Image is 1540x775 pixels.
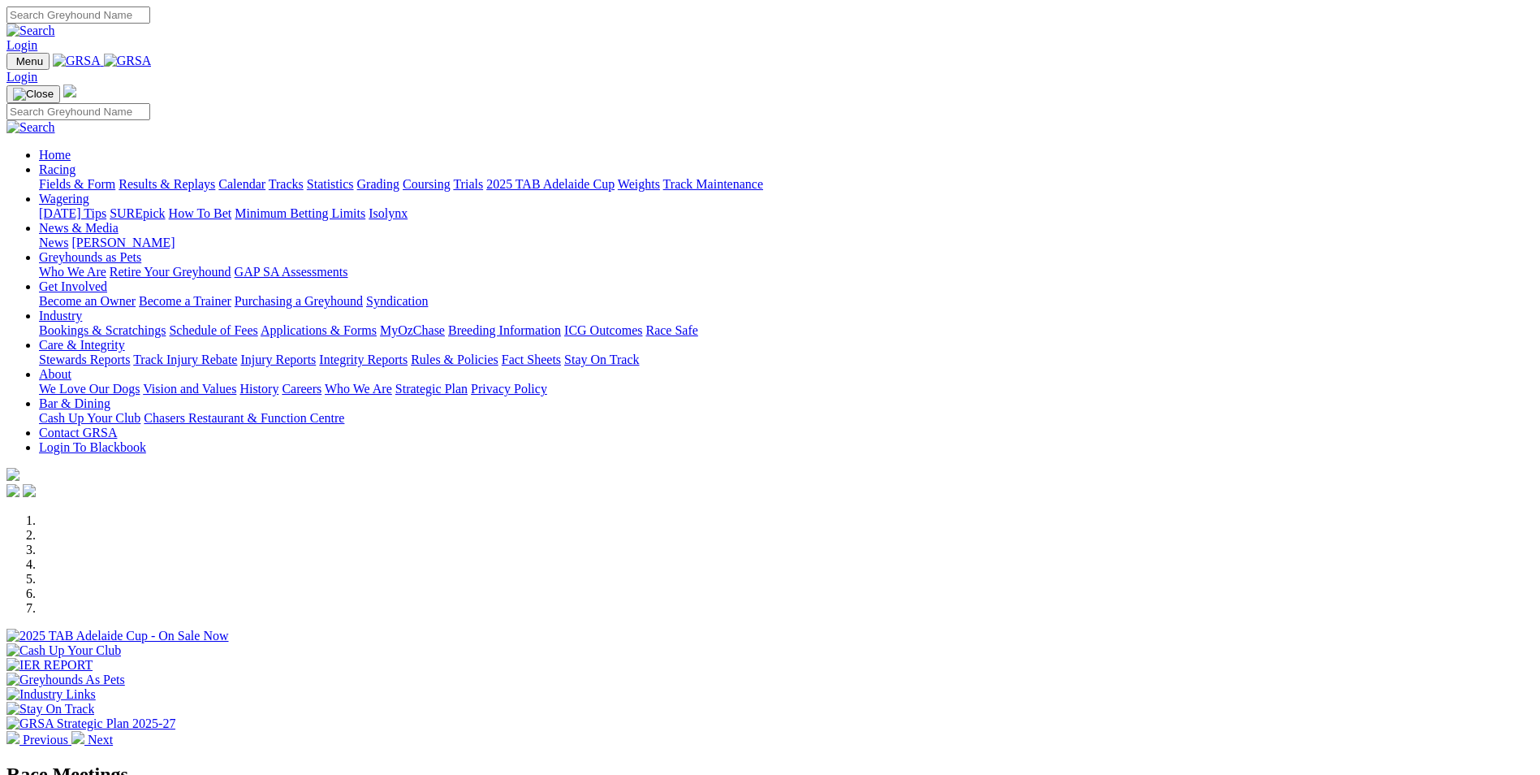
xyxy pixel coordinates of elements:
[6,658,93,673] img: IER REPORT
[110,206,165,220] a: SUREpick
[39,367,71,381] a: About
[63,84,76,97] img: logo-grsa-white.png
[6,70,37,84] a: Login
[6,733,71,747] a: Previous
[240,353,316,366] a: Injury Reports
[6,731,19,744] img: chevron-left-pager-white.svg
[235,294,363,308] a: Purchasing a Greyhound
[13,88,54,101] img: Close
[307,177,354,191] a: Statistics
[39,206,106,220] a: [DATE] Tips
[39,192,89,206] a: Wagering
[39,411,140,425] a: Cash Up Your Club
[39,279,107,293] a: Get Involved
[39,426,117,439] a: Contact GRSA
[6,717,175,731] img: GRSA Strategic Plan 2025-27
[239,382,278,396] a: History
[39,177,115,191] a: Fields & Form
[403,177,451,191] a: Coursing
[110,265,231,279] a: Retire Your Greyhound
[6,24,55,38] img: Search
[39,396,110,410] a: Bar & Dining
[144,411,344,425] a: Chasers Restaurant & Function Centre
[16,55,43,67] span: Menu
[282,382,321,396] a: Careers
[71,236,175,249] a: [PERSON_NAME]
[39,382,1534,396] div: About
[6,53,50,70] button: Toggle navigation
[39,323,1534,338] div: Industry
[486,177,615,191] a: 2025 TAB Adelaide Cup
[39,353,1534,367] div: Care & Integrity
[502,353,561,366] a: Fact Sheets
[663,177,763,191] a: Track Maintenance
[39,236,1534,250] div: News & Media
[319,353,408,366] a: Integrity Reports
[104,54,152,68] img: GRSA
[39,221,119,235] a: News & Media
[39,206,1534,221] div: Wagering
[39,353,130,366] a: Stewards Reports
[39,294,1534,309] div: Get Involved
[39,162,75,176] a: Racing
[143,382,236,396] a: Vision and Values
[325,382,392,396] a: Who We Are
[23,733,68,747] span: Previous
[380,323,445,337] a: MyOzChase
[88,733,113,747] span: Next
[645,323,697,337] a: Race Safe
[39,265,106,279] a: Who We Are
[39,411,1534,426] div: Bar & Dining
[39,323,166,337] a: Bookings & Scratchings
[6,38,37,52] a: Login
[39,440,146,454] a: Login To Blackbook
[261,323,377,337] a: Applications & Forms
[6,6,150,24] input: Search
[39,309,82,323] a: Industry
[6,643,121,658] img: Cash Up Your Club
[39,265,1534,279] div: Greyhounds as Pets
[39,148,71,162] a: Home
[71,733,113,747] a: Next
[6,687,96,702] img: Industry Links
[53,54,101,68] img: GRSA
[139,294,231,308] a: Become a Trainer
[39,382,140,396] a: We Love Our Dogs
[369,206,408,220] a: Isolynx
[6,103,150,120] input: Search
[71,731,84,744] img: chevron-right-pager-white.svg
[169,323,257,337] a: Schedule of Fees
[6,85,60,103] button: Toggle navigation
[6,629,229,643] img: 2025 TAB Adelaide Cup - On Sale Now
[39,236,68,249] a: News
[618,177,660,191] a: Weights
[564,323,642,337] a: ICG Outcomes
[39,294,136,308] a: Become an Owner
[366,294,428,308] a: Syndication
[471,382,547,396] a: Privacy Policy
[23,484,36,497] img: twitter.svg
[39,250,141,264] a: Greyhounds as Pets
[235,265,348,279] a: GAP SA Assessments
[357,177,399,191] a: Grading
[6,673,125,687] img: Greyhounds As Pets
[6,484,19,497] img: facebook.svg
[411,353,498,366] a: Rules & Policies
[564,353,639,366] a: Stay On Track
[6,120,55,135] img: Search
[448,323,561,337] a: Breeding Information
[39,177,1534,192] div: Racing
[133,353,237,366] a: Track Injury Rebate
[6,702,94,717] img: Stay On Track
[119,177,215,191] a: Results & Replays
[6,468,19,481] img: logo-grsa-white.png
[39,338,125,352] a: Care & Integrity
[269,177,304,191] a: Tracks
[169,206,232,220] a: How To Bet
[453,177,483,191] a: Trials
[235,206,365,220] a: Minimum Betting Limits
[218,177,265,191] a: Calendar
[395,382,468,396] a: Strategic Plan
